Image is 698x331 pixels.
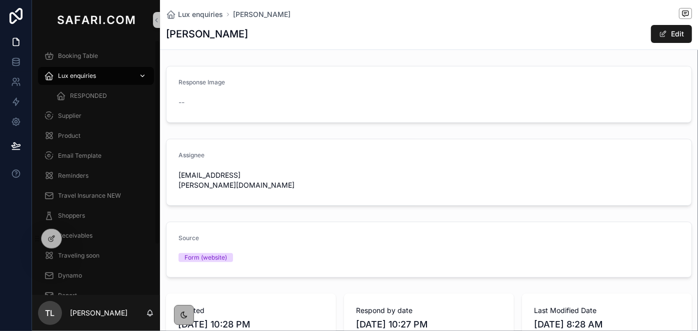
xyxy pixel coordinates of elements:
[58,132,80,140] span: Product
[58,232,92,240] span: Receivables
[58,252,99,260] span: Traveling soon
[38,287,154,305] a: Report
[58,212,85,220] span: Shoppers
[184,253,227,262] div: Form (website)
[178,170,298,190] span: [EMAIL_ADDRESS][PERSON_NAME][DOMAIN_NAME]
[38,247,154,265] a: Traveling soon
[178,9,223,19] span: Lux enquiries
[38,267,154,285] a: Dynamo
[233,9,290,19] a: [PERSON_NAME]
[50,87,154,105] a: RESPONDED
[38,207,154,225] a: Shoppers
[651,25,692,43] button: Edit
[178,78,225,86] span: Response Image
[58,192,121,200] span: Travel Insurance NEW
[55,12,137,28] img: App logo
[70,92,107,100] span: RESPONDED
[58,112,81,120] span: Supplier
[38,147,154,165] a: Email Template
[166,27,248,41] h1: [PERSON_NAME]
[58,272,82,280] span: Dynamo
[38,187,154,205] a: Travel Insurance NEW
[58,72,96,80] span: Lux enquiries
[58,172,88,180] span: Reminders
[38,127,154,145] a: Product
[178,97,184,107] span: --
[58,292,77,300] span: Report
[38,227,154,245] a: Receivables
[38,167,154,185] a: Reminders
[166,9,223,19] a: Lux enquiries
[38,47,154,65] a: Booking Table
[38,67,154,85] a: Lux enquiries
[356,306,502,316] span: Respond by date
[70,308,127,318] p: [PERSON_NAME]
[178,234,199,242] span: Source
[38,107,154,125] a: Supplier
[58,152,101,160] span: Email Template
[534,306,680,316] span: Last Modified Date
[32,40,160,295] div: scrollable content
[178,151,204,159] span: Assignee
[58,52,98,60] span: Booking Table
[45,307,55,319] span: TL
[178,306,324,316] span: Created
